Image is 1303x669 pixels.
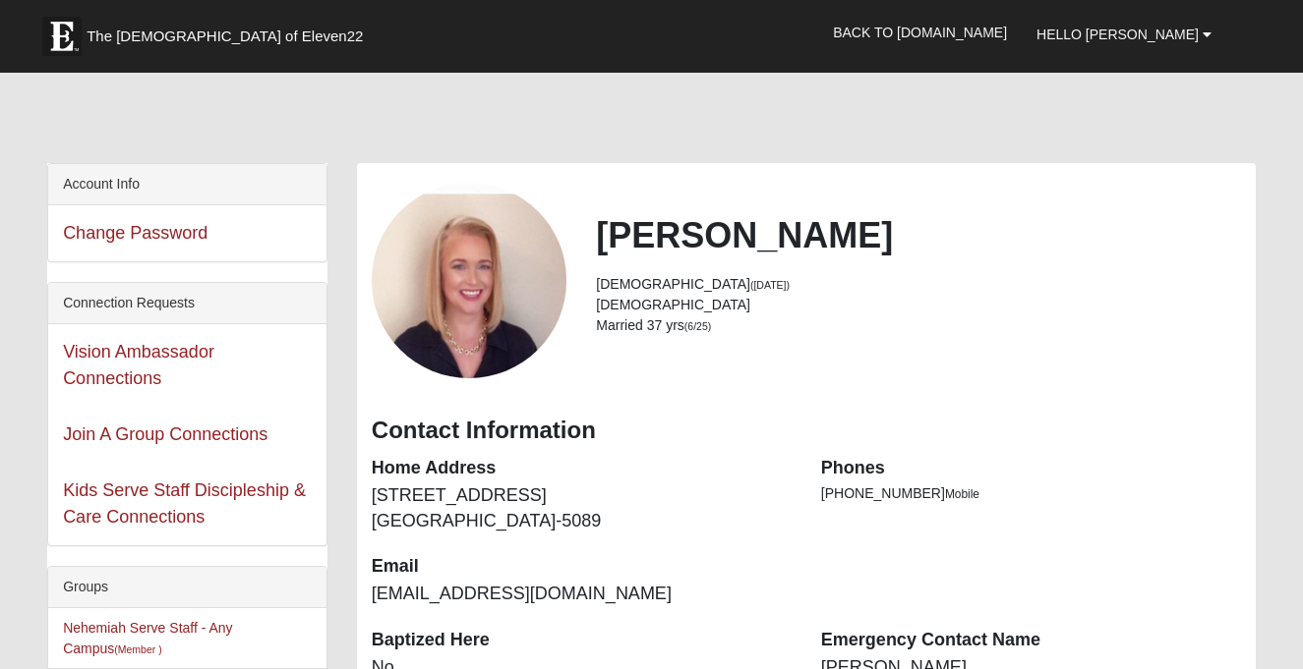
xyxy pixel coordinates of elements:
a: Change Password [63,223,207,243]
a: Back to [DOMAIN_NAME] [818,8,1022,57]
small: (6/25) [684,320,711,332]
a: Hello [PERSON_NAME] [1022,10,1226,59]
dt: Phones [821,456,1241,481]
dt: Home Address [372,456,792,481]
dd: [EMAIL_ADDRESS][DOMAIN_NAME] [372,582,792,607]
a: The [DEMOGRAPHIC_DATA] of Eleven22 [32,7,426,56]
h3: Contact Information [372,417,1241,445]
dt: Email [372,554,792,580]
div: Groups [48,567,326,608]
div: Account Info [48,164,326,205]
li: [PHONE_NUMBER] [821,483,1241,504]
h2: [PERSON_NAME] [596,214,1241,256]
dt: Emergency Contact Name [821,628,1241,653]
a: Nehemiah Serve Staff - Any Campus(Member ) [63,620,233,656]
span: Hello [PERSON_NAME] [1036,27,1199,42]
span: Mobile [945,487,979,501]
li: [DEMOGRAPHIC_DATA] [596,295,1241,315]
div: Connection Requests [48,283,326,324]
a: Join A Group Connections [63,424,267,444]
a: View Fullsize Photo [372,183,567,378]
span: The [DEMOGRAPHIC_DATA] of Eleven22 [87,27,363,46]
a: Vision Ambassador Connections [63,342,214,388]
li: Married 37 yrs [596,315,1241,336]
li: [DEMOGRAPHIC_DATA] [596,274,1241,295]
img: Eleven22 logo [42,17,82,56]
dd: [STREET_ADDRESS] [GEOGRAPHIC_DATA]-5089 [372,483,792,533]
small: (Member ) [114,643,161,655]
small: ([DATE]) [750,279,790,291]
dt: Baptized Here [372,628,792,653]
a: Kids Serve Staff Discipleship & Care Connections [63,480,306,527]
